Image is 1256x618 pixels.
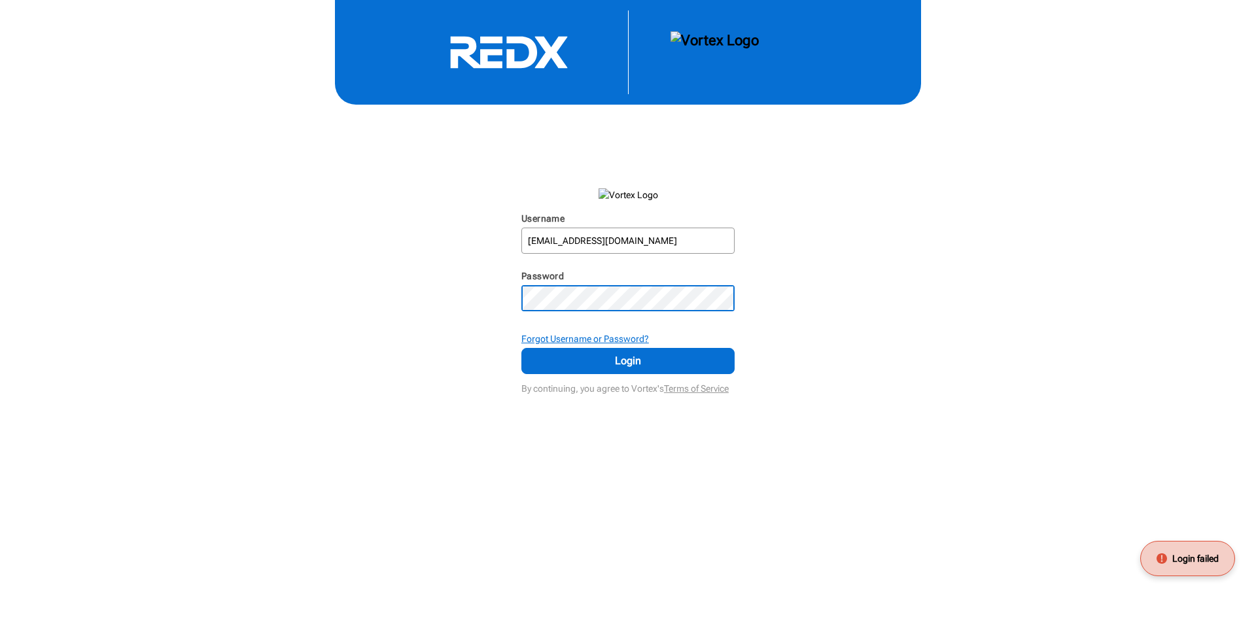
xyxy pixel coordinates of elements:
label: Password [521,271,564,281]
a: Terms of Service [664,383,729,394]
button: Login [521,348,735,374]
span: Login [538,353,718,369]
img: Vortex Logo [671,31,759,73]
svg: RedX Logo [411,35,607,69]
div: By continuing, you agree to Vortex's [521,377,735,395]
strong: Forgot Username or Password? [521,334,649,344]
div: Forgot Username or Password? [521,332,735,345]
span: Login failed [1172,552,1219,565]
img: Vortex Logo [599,188,658,201]
label: Username [521,213,565,224]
